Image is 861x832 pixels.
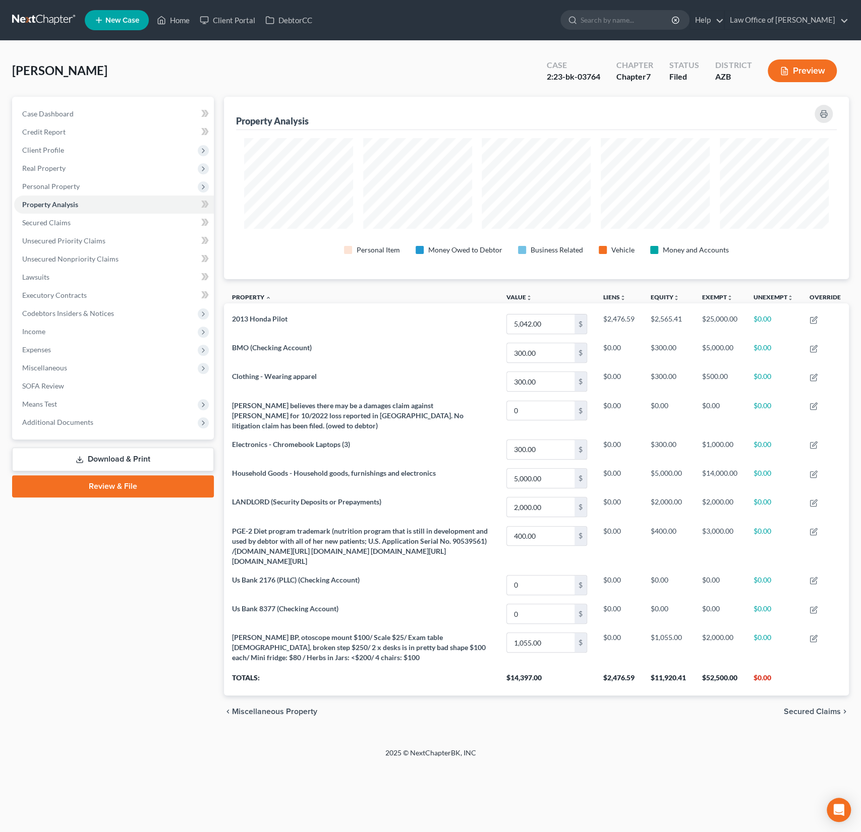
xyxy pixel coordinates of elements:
a: Credit Report [14,123,214,141]
div: 2:23-bk-03764 [547,71,600,83]
input: 0.00 [507,440,575,459]
td: $300.00 [643,339,694,367]
div: Money Owed to Debtor [428,245,502,255]
div: $ [575,575,587,595]
td: $300.00 [643,367,694,396]
input: 0.00 [507,372,575,391]
a: Executory Contracts [14,286,214,304]
span: Case Dashboard [22,109,74,118]
div: Personal Item [356,245,399,255]
button: Secured Claims chevron_right [784,708,849,716]
td: $0.00 [595,599,643,628]
input: 0.00 [507,633,575,652]
a: Property expand_less [232,293,271,301]
td: $0.00 [595,628,643,667]
th: $0.00 [745,667,801,695]
button: chevron_left Miscellaneous Property [224,708,317,716]
td: $1,055.00 [643,628,694,667]
td: $0.00 [643,599,694,628]
td: $400.00 [643,522,694,570]
input: 0.00 [507,497,575,517]
span: Clothing - Wearing apparel [232,372,317,380]
td: $0.00 [745,396,801,435]
td: $0.00 [745,570,801,599]
div: $ [575,469,587,488]
td: $2,000.00 [694,493,745,522]
div: Filed [669,71,699,83]
a: DebtorCC [260,11,317,29]
a: Review & File [12,475,214,497]
td: $0.00 [694,599,745,628]
th: $14,397.00 [498,667,595,695]
td: $500.00 [694,367,745,396]
td: $0.00 [595,339,643,367]
td: $2,000.00 [694,628,745,667]
td: $0.00 [595,367,643,396]
span: Executory Contracts [22,291,87,299]
th: $52,500.00 [694,667,745,695]
a: Exemptunfold_more [702,293,733,301]
input: 0.00 [507,401,575,420]
span: Unsecured Priority Claims [22,236,105,245]
td: $0.00 [745,339,801,367]
div: Status [669,59,699,71]
a: Help [690,11,724,29]
input: 0.00 [507,314,575,334]
span: LANDLORD (Security Deposits or Prepayments) [232,497,381,506]
td: $300.00 [643,435,694,464]
a: Secured Claims [14,214,214,232]
th: $11,920.41 [643,667,694,695]
input: Search by name... [581,11,673,29]
td: $0.00 [595,522,643,570]
div: Property Analysis [236,115,309,127]
td: $0.00 [745,367,801,396]
a: Lawsuits [14,268,214,286]
div: District [715,59,752,71]
span: SOFA Review [22,381,64,390]
span: New Case [105,17,139,24]
td: $0.00 [595,493,643,522]
div: Chapter [616,59,653,71]
a: Equityunfold_more [651,293,679,301]
div: $ [575,343,587,362]
div: $ [575,633,587,652]
span: Lawsuits [22,273,49,281]
div: 2025 © NextChapterBK, INC [143,748,718,766]
div: Chapter [616,71,653,83]
i: unfold_more [620,295,626,301]
span: Unsecured Nonpriority Claims [22,254,119,263]
div: AZB [715,71,752,83]
td: $0.00 [694,570,745,599]
td: $0.00 [745,522,801,570]
span: Us Bank 8377 (Checking Account) [232,604,338,613]
span: Real Property [22,164,66,172]
td: $2,000.00 [643,493,694,522]
div: $ [575,401,587,420]
div: Business Related [530,245,583,255]
a: Valueunfold_more [506,293,532,301]
a: Unsecured Nonpriority Claims [14,250,214,268]
span: Secured Claims [22,218,71,227]
div: Money and Accounts [662,245,728,255]
i: unfold_more [526,295,532,301]
td: $0.00 [745,599,801,628]
span: 2013 Honda Pilot [232,314,288,323]
a: Unsecured Priority Claims [14,232,214,250]
span: Means Test [22,400,57,408]
span: Client Profile [22,146,64,154]
span: Electronics - Chromebook Laptops (3) [232,440,350,449]
td: $5,000.00 [643,464,694,493]
i: unfold_more [673,295,679,301]
div: $ [575,604,587,623]
span: BMO (Checking Account) [232,343,312,352]
i: chevron_right [841,708,849,716]
td: $0.00 [745,435,801,464]
th: Totals: [224,667,498,695]
td: $0.00 [694,396,745,435]
th: Override [801,287,849,310]
span: Income [22,327,45,336]
div: $ [575,440,587,459]
td: $0.00 [745,628,801,667]
span: Miscellaneous [22,363,67,372]
span: Additional Documents [22,418,93,426]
